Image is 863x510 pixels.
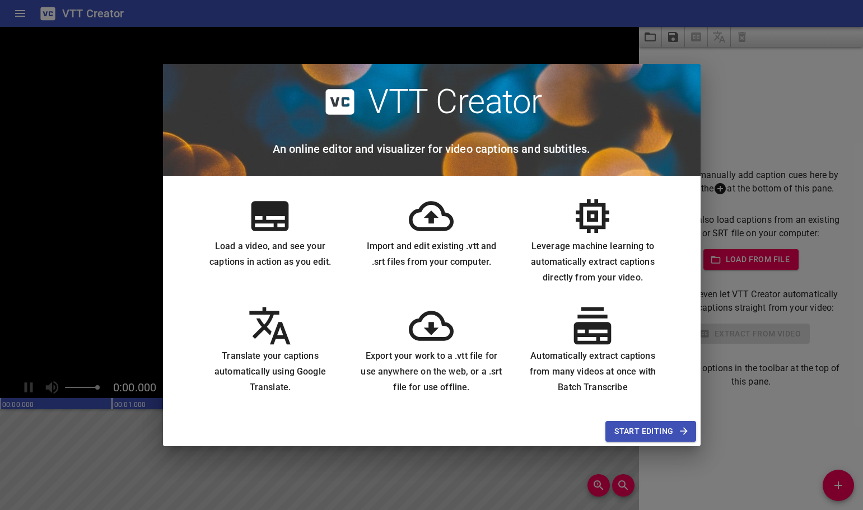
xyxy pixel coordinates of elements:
button: Start Editing [605,421,696,442]
h6: Export your work to a .vtt file for use anywhere on the web, or a .srt file for use offline. [360,348,503,395]
h2: VTT Creator [368,82,542,122]
h6: An online editor and visualizer for video captions and subtitles. [273,140,591,158]
h6: Leverage machine learning to automatically extract captions directly from your video. [521,238,664,286]
h6: Automatically extract captions from many videos at once with Batch Transcribe [521,348,664,395]
h6: Load a video, and see your captions in action as you edit. [199,238,342,270]
h6: Translate your captions automatically using Google Translate. [199,348,342,395]
h6: Import and edit existing .vtt and .srt files from your computer. [360,238,503,270]
span: Start Editing [614,424,687,438]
